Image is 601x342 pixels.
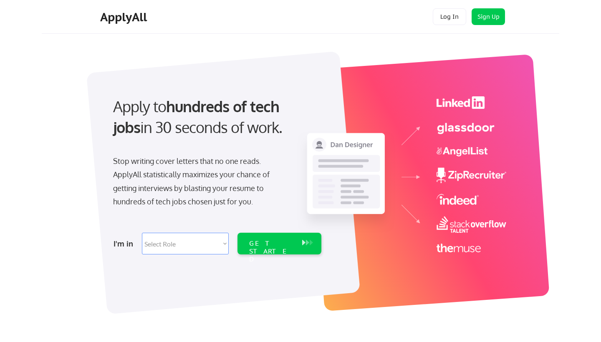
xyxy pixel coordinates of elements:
div: I'm in [114,237,137,250]
strong: hundreds of tech jobs [113,97,283,136]
div: GET STARTED [249,239,294,264]
div: Apply to in 30 seconds of work. [113,96,318,138]
div: ApplyAll [100,10,149,24]
div: Stop writing cover letters that no one reads. ApplyAll statistically maximizes your chance of get... [113,154,285,209]
button: Log In [433,8,466,25]
button: Sign Up [472,8,505,25]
